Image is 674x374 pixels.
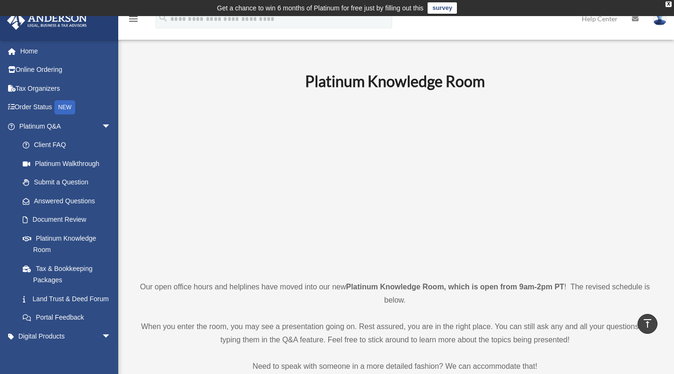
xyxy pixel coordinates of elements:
p: Need to speak with someone in a more detailed fashion? We can accommodate that! [135,360,655,373]
img: Anderson Advisors Platinum Portal [4,11,90,30]
a: survey [428,2,457,14]
i: vertical_align_top [642,318,653,329]
a: Online Ordering [7,61,125,79]
a: Land Trust & Deed Forum [13,289,125,308]
a: Document Review [13,210,125,229]
i: menu [128,13,139,25]
span: arrow_drop_down [102,117,121,136]
div: NEW [54,100,75,114]
p: Our open office hours and helplines have moved into our new ! The revised schedule is below. [135,280,655,307]
div: Get a chance to win 6 months of Platinum for free just by filling out this [217,2,424,14]
a: Home [7,42,125,61]
p: When you enter the room, you may see a presentation going on. Rest assured, you are in the right ... [135,320,655,347]
b: Platinum Knowledge Room [305,72,485,90]
a: vertical_align_top [638,314,657,334]
a: Submit a Question [13,173,125,192]
a: Platinum Knowledge Room [13,229,121,259]
strong: Platinum Knowledge Room, which is open from 9am-2pm PT [346,283,564,291]
a: Portal Feedback [13,308,125,327]
div: close [665,1,672,7]
a: Digital Productsarrow_drop_down [7,327,125,346]
a: Platinum Walkthrough [13,154,125,173]
a: menu [128,17,139,25]
a: Order StatusNEW [7,98,125,117]
a: Tax & Bookkeeping Packages [13,259,125,289]
a: Answered Questions [13,191,125,210]
span: arrow_drop_down [102,327,121,346]
a: Platinum Q&Aarrow_drop_down [7,117,125,136]
i: search [158,13,168,23]
a: Tax Organizers [7,79,125,98]
iframe: 231110_Toby_KnowledgeRoom [253,103,537,263]
img: User Pic [653,12,667,26]
a: Client FAQ [13,136,125,155]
